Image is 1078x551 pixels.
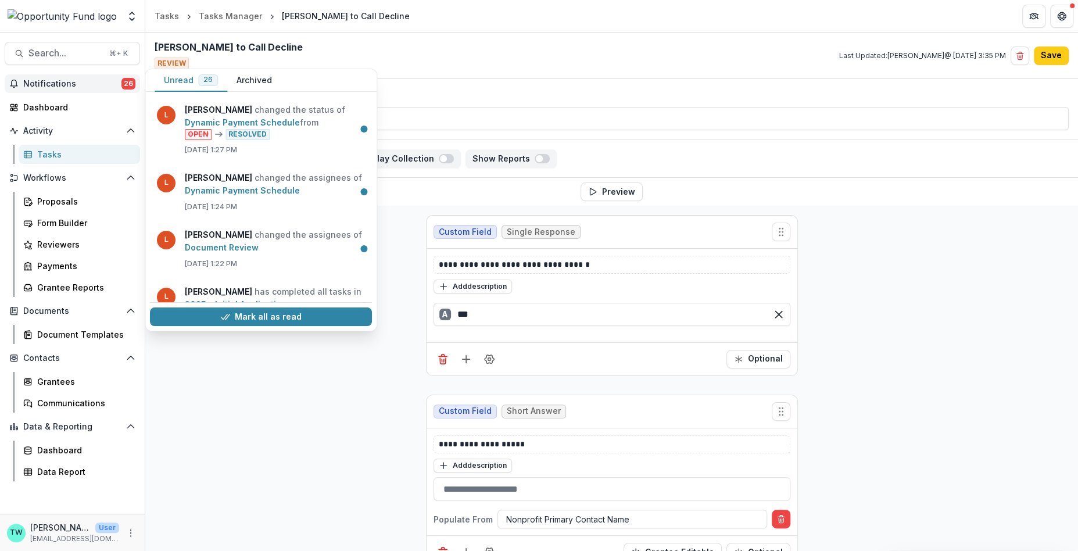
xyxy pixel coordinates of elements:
button: Show Reports [465,149,557,168]
button: Delete condition [772,510,790,528]
a: Document Review [185,242,259,252]
p: [PERSON_NAME] [30,521,91,534]
p: Populate From [434,513,493,525]
button: Move field [772,223,790,241]
span: Workflows [23,173,121,183]
div: A [439,309,451,320]
button: More [124,526,138,540]
div: Data Report [37,466,131,478]
button: Display Collection [352,149,461,168]
span: Custom Field [439,406,492,416]
a: 2025 - Initial Application [185,299,286,309]
button: Archived [227,69,281,92]
a: Tasks Manager [194,8,267,24]
p: Display Collection [359,154,439,164]
span: REVIEW [155,58,189,69]
p: User [95,523,119,533]
button: Open Activity [5,121,140,140]
p: changed the assignees of [185,228,365,254]
button: Save [1034,46,1069,65]
span: Contacts [23,353,121,363]
button: Delete field [434,350,452,368]
span: Notifications [23,79,121,89]
div: Communications [37,397,131,409]
button: Open Workflows [5,169,140,187]
h2: [PERSON_NAME] to Call Decline [155,42,303,53]
nav: breadcrumb [150,8,414,24]
button: Delete template [1011,46,1029,65]
img: Opportunity Fund logo [8,9,117,23]
span: Data & Reporting [23,422,121,432]
div: Form Builder [37,217,131,229]
div: Proposals [37,195,131,207]
button: Notifications26 [5,74,140,93]
a: Grantees [19,372,140,391]
p: changed the assignees of [185,171,365,197]
button: Preview [581,183,643,201]
div: Payments [37,260,131,272]
a: Payments [19,256,140,275]
button: Move field [772,402,790,421]
div: [PERSON_NAME] to Call Decline [282,10,410,22]
span: Short Answer [507,406,561,416]
button: Search... [5,42,140,65]
a: Tasks [19,145,140,164]
span: 26 [121,78,135,90]
span: Search... [28,48,102,59]
button: Get Help [1050,5,1073,28]
button: Adddescription [434,459,512,473]
div: Dashboard [23,101,131,113]
button: Open Contacts [5,349,140,367]
span: 26 [203,76,213,84]
a: Grantee Reports [19,278,140,297]
div: Grantee Reports [37,281,131,294]
a: Reviewers [19,235,140,254]
a: Dashboard [19,441,140,460]
a: Dynamic Payment Schedule [185,185,300,195]
p: changed the status of from [185,103,365,140]
a: Communications [19,393,140,413]
a: Proposals [19,192,140,211]
button: Mark all as read [150,307,372,326]
button: Open Documents [5,302,140,320]
div: Ti Wilhelm [10,529,23,536]
a: Dashboard [5,98,140,117]
div: Reviewers [37,238,131,251]
span: Documents [23,306,121,316]
span: Activity [23,126,121,136]
a: Dynamic Payment Schedule [185,117,300,127]
button: Unread [155,69,227,92]
p: [EMAIL_ADDRESS][DOMAIN_NAME] [30,534,119,544]
a: Document Templates [19,325,140,344]
div: Tasks Manager [199,10,262,22]
button: Adddescription [434,280,512,294]
p: has completed all tasks in [185,285,365,311]
a: Tasks [150,8,184,24]
button: Open entity switcher [124,5,140,28]
div: Tasks [155,10,179,22]
p: Last Updated: [PERSON_NAME] @ [DATE] 3:35 PM [839,51,1006,61]
span: Single Response [507,227,575,237]
button: Open Data & Reporting [5,417,140,436]
label: Template Name [155,88,1062,102]
a: Form Builder [19,213,140,232]
a: Data Report [19,462,140,481]
div: Document Templates [37,328,131,341]
button: Field Settings [480,350,499,368]
button: Remove option [769,305,788,324]
button: Required [726,350,790,368]
div: Grantees [37,375,131,388]
p: Show Reports [472,154,535,164]
div: Dashboard [37,444,131,456]
button: Partners [1022,5,1045,28]
span: Custom Field [439,227,492,237]
div: ⌘ + K [107,47,130,60]
button: Add field [457,350,475,368]
div: Tasks [37,148,131,160]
